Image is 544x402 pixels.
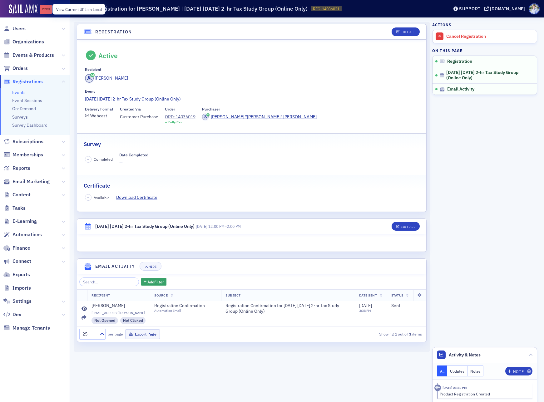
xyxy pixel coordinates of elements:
div: Edit All [401,30,415,34]
a: Tasks [3,205,26,212]
img: SailAMX [9,4,37,14]
span: Memberships [12,151,43,158]
span: Email Activity [447,86,474,92]
span: Date Sent [359,293,377,297]
div: View Current URL on Local [52,4,105,15]
input: Search… [79,277,139,286]
span: [DATE] [196,224,207,229]
a: Events & Products [3,52,54,59]
a: [PERSON_NAME] [85,74,128,83]
span: Customer Purchase [120,114,158,120]
div: Recipient [85,67,101,72]
div: Active [98,51,118,60]
div: Activity [434,385,441,391]
span: Activity & Notes [449,352,481,358]
span: – [87,195,89,200]
a: Survey Dashboard [12,122,47,128]
span: Finance [12,245,30,252]
a: Surveys [12,114,28,120]
h4: On this page [432,48,537,53]
a: E-Learning [3,218,37,225]
div: Hide [149,265,157,268]
div: Support [459,6,481,12]
h4: Registration [95,29,132,35]
span: – [87,157,89,161]
span: Imports [12,285,31,292]
span: Source [154,293,168,297]
label: per page [108,331,123,337]
span: [EMAIL_ADDRESS][DOMAIN_NAME] [91,311,146,315]
a: Organizations [3,38,44,45]
a: Settings [3,298,32,305]
div: Order [165,107,175,111]
a: Exports [3,271,30,278]
a: Users [3,25,26,32]
span: REG-14036021 [313,6,339,12]
span: Email Marketing [12,178,50,185]
a: ORD-14036019 [165,114,195,120]
span: Completed [94,156,113,162]
a: Registrations [3,78,43,85]
a: Memberships [3,151,43,158]
span: Status [391,293,403,297]
div: [PERSON_NAME] "[PERSON_NAME]" [PERSON_NAME] [211,114,317,120]
span: Orders [12,65,28,72]
h2: Certificate [84,182,110,190]
div: Fully Paid [168,120,183,124]
span: Settings [12,298,32,305]
span: Registration Confirmation [154,303,211,309]
div: Event [85,89,95,94]
a: Cancel Registration [433,30,537,43]
button: Notes [467,365,484,376]
a: Finance [3,245,30,252]
time: 12:00 PM [208,224,225,229]
a: Registration ConfirmationAutomation Email [154,303,217,313]
a: Subscriptions [3,138,43,145]
div: Sent [391,303,422,309]
div: 25 [82,331,96,337]
span: [DATE] [359,303,372,308]
div: Automation Email [154,309,211,313]
button: [DOMAIN_NAME] [484,7,527,11]
span: Available [94,195,110,200]
button: Edit All [392,27,420,36]
button: Edit All [392,222,420,231]
div: [PERSON_NAME] [95,75,128,81]
span: Connect [12,258,31,265]
div: Showing out of items [312,331,422,337]
h1: Registration for [PERSON_NAME] | [DATE] [DATE] 2-hr Tax Study Group (Online Only) [96,5,308,12]
a: Automations [3,231,42,238]
button: All [437,365,448,376]
a: Connect [3,258,31,265]
a: Email Marketing [3,178,50,185]
span: Dev [12,311,21,318]
div: Not Opened [91,317,118,324]
span: Automations [12,231,42,238]
span: Manage Tenants [12,325,50,331]
span: Profile [529,3,540,14]
span: — [119,159,148,166]
span: Subscriptions [12,138,43,145]
time: 9/24/2025 03:36 PM [443,385,467,390]
span: Users [12,25,26,32]
span: E-Learning [12,218,37,225]
button: AddFilter [141,278,167,286]
a: Event Sessions [12,98,42,103]
h4: Email Activity [95,263,135,270]
a: Dev [3,311,21,318]
a: Reports [3,165,30,172]
div: [DOMAIN_NAME] [490,6,525,12]
strong: 1 [393,331,398,337]
a: Content [3,191,31,198]
strong: 1 [408,331,412,337]
span: Subject [225,293,241,297]
div: Cancel Registration [446,34,534,39]
span: Registrations [12,78,43,85]
a: On-Demand [12,106,36,111]
span: Exports [12,271,30,278]
span: Add Filter [147,279,164,285]
span: Content [12,191,31,198]
div: Product Registration Created [440,391,528,397]
span: – [196,224,241,229]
